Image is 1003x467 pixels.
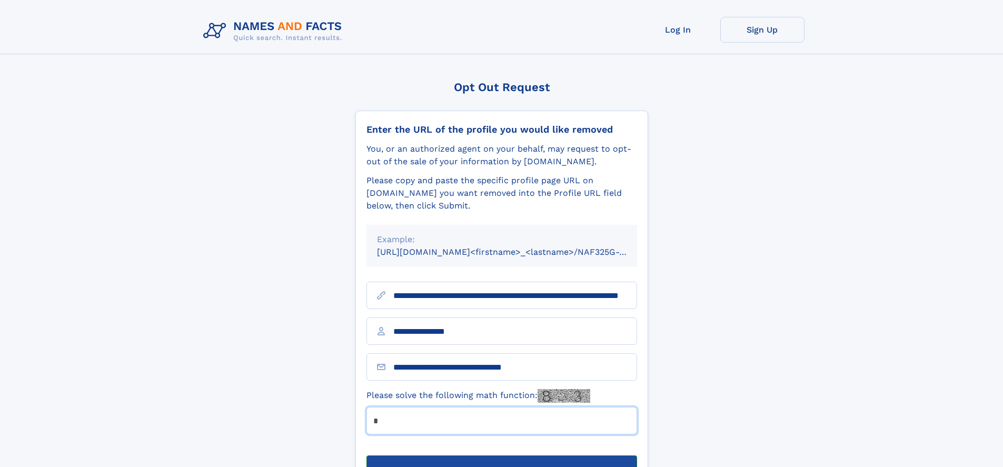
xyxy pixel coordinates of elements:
[366,389,590,403] label: Please solve the following math function:
[720,17,805,43] a: Sign Up
[377,233,627,246] div: Example:
[377,247,657,257] small: [URL][DOMAIN_NAME]<firstname>_<lastname>/NAF325G-xxxxxxxx
[355,81,648,94] div: Opt Out Request
[366,143,637,168] div: You, or an authorized agent on your behalf, may request to opt-out of the sale of your informatio...
[366,124,637,135] div: Enter the URL of the profile you would like removed
[366,174,637,212] div: Please copy and paste the specific profile page URL on [DOMAIN_NAME] you want removed into the Pr...
[636,17,720,43] a: Log In
[199,17,351,45] img: Logo Names and Facts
